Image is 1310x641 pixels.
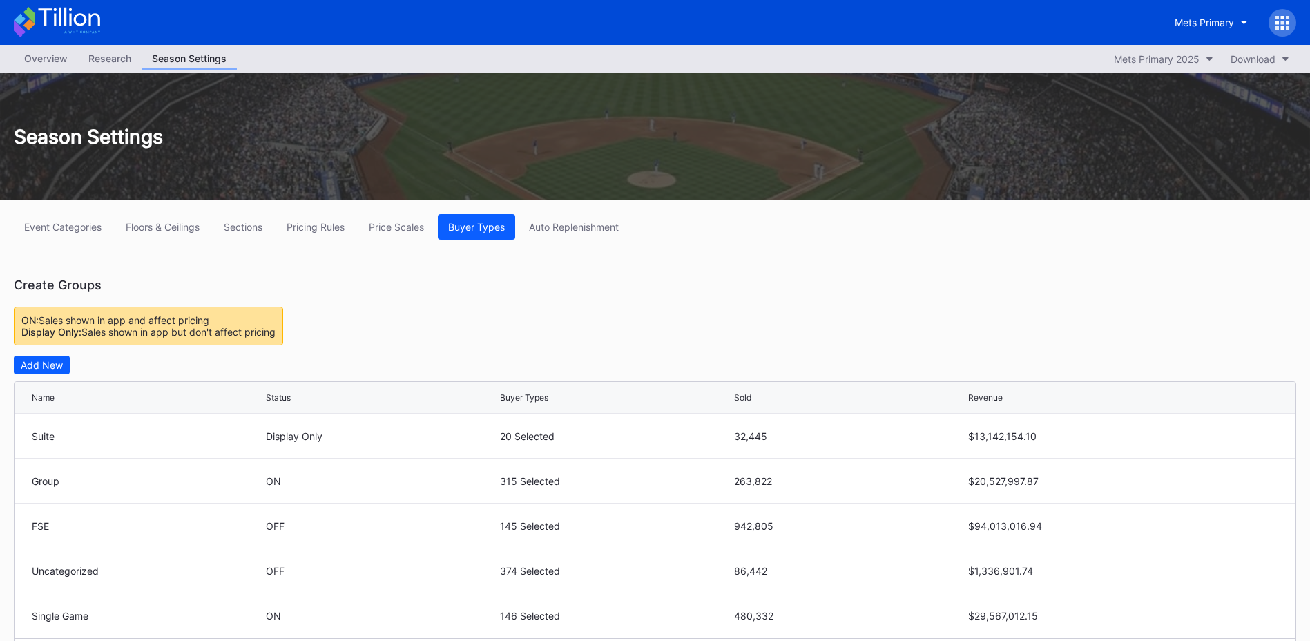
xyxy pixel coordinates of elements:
button: Download [1224,50,1296,68]
div: $20,527,997.87 [968,475,1199,487]
button: Auto Replenishment [519,214,629,240]
div: OFF [266,565,497,577]
div: 146 Selected [500,610,731,622]
div: 263,822 [734,475,965,487]
a: Overview [14,48,78,70]
div: ON [266,475,497,487]
button: Event Categories [14,214,112,240]
div: Status [266,392,291,403]
div: Sales shown in app but don't affect pricing [21,326,276,338]
span: Display Only: [21,326,81,338]
span: ON: [21,314,39,326]
button: Mets Primary 2025 [1107,50,1220,68]
div: $94,013,016.94 [968,520,1199,532]
button: Add New [14,356,70,374]
div: Name [32,392,55,403]
button: Pricing Rules [276,214,355,240]
div: 315 Selected [500,475,731,487]
div: Download [1231,53,1275,65]
div: $13,142,154.10 [968,430,1199,442]
div: Create Groups [14,274,1296,296]
div: 374 Selected [500,565,731,577]
button: Buyer Types [438,214,515,240]
button: Sections [213,214,273,240]
button: Mets Primary [1164,10,1258,35]
div: Suite [32,430,262,442]
div: Price Scales [369,221,424,233]
div: Revenue [968,392,1003,403]
button: Price Scales [358,214,434,240]
div: Overview [14,48,78,68]
a: Research [78,48,142,70]
div: Display Only [266,430,497,442]
div: 942,805 [734,520,965,532]
div: Single Game [32,610,262,622]
div: $29,567,012.15 [968,610,1199,622]
div: ON [266,610,497,622]
div: Mets Primary 2025 [1114,53,1200,65]
div: Buyer Types [448,221,505,233]
div: $1,336,901.74 [968,565,1199,577]
div: 86,442 [734,565,965,577]
div: Sold [734,392,751,403]
div: Group [32,475,262,487]
div: Mets Primary [1175,17,1234,28]
div: 20 Selected [500,430,731,442]
div: OFF [266,520,497,532]
div: Add New [21,359,63,371]
div: Sales shown in app and affect pricing [21,314,276,326]
div: Auto Replenishment [529,221,619,233]
button: Floors & Ceilings [115,214,210,240]
div: Research [78,48,142,68]
div: Uncategorized [32,565,262,577]
div: Floors & Ceilings [126,221,200,233]
div: Event Categories [24,221,102,233]
div: Sections [224,221,262,233]
div: 32,445 [734,430,965,442]
a: Season Settings [142,48,237,70]
div: Pricing Rules [287,221,345,233]
div: 145 Selected [500,520,731,532]
div: 480,332 [734,610,965,622]
div: Buyer Types [500,392,548,403]
div: FSE [32,520,262,532]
